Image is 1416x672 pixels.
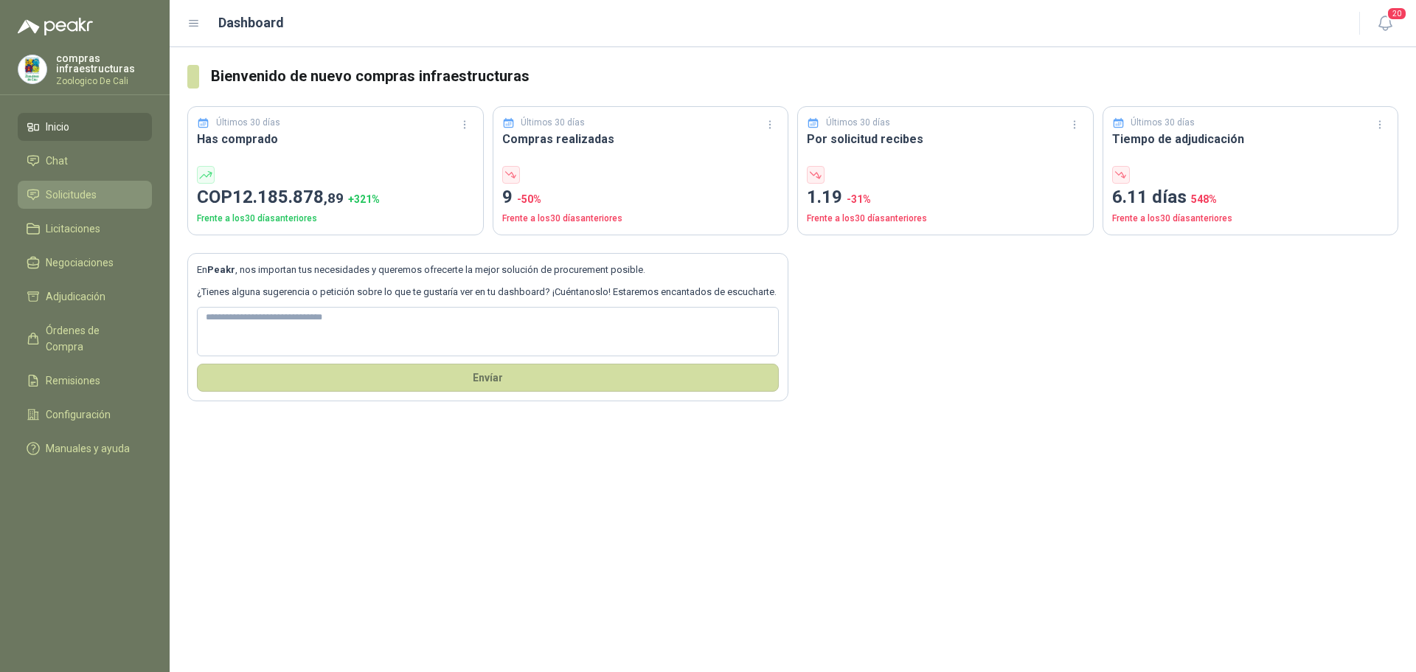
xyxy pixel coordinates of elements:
[218,13,284,33] h1: Dashboard
[1131,116,1195,130] p: Últimos 30 días
[502,184,780,212] p: 9
[46,221,100,237] span: Licitaciones
[18,316,152,361] a: Órdenes de Compra
[18,113,152,141] a: Inicio
[46,406,111,423] span: Configuración
[807,130,1084,148] h3: Por solicitud recibes
[197,285,779,299] p: ¿Tienes alguna sugerencia o petición sobre lo que te gustaría ver en tu dashboard? ¡Cuéntanoslo! ...
[517,193,541,205] span: -50 %
[18,18,93,35] img: Logo peakr
[46,373,100,389] span: Remisiones
[502,130,780,148] h3: Compras realizadas
[46,288,105,305] span: Adjudicación
[847,193,871,205] span: -31 %
[18,55,46,83] img: Company Logo
[207,264,235,275] b: Peakr
[502,212,780,226] p: Frente a los 30 días anteriores
[197,364,779,392] button: Envíar
[46,153,68,169] span: Chat
[18,283,152,311] a: Adjudicación
[56,53,152,74] p: compras infraestructuras
[1112,212,1389,226] p: Frente a los 30 días anteriores
[324,190,344,207] span: ,89
[18,147,152,175] a: Chat
[46,440,130,457] span: Manuales y ayuda
[197,130,474,148] h3: Has comprado
[197,263,779,277] p: En , nos importan tus necesidades y queremos ofrecerte la mejor solución de procurement posible.
[18,215,152,243] a: Licitaciones
[521,116,585,130] p: Últimos 30 días
[18,401,152,429] a: Configuración
[18,181,152,209] a: Solicitudes
[807,184,1084,212] p: 1.19
[197,184,474,212] p: COP
[56,77,152,86] p: Zoologico De Cali
[1112,184,1389,212] p: 6.11 días
[18,249,152,277] a: Negociaciones
[18,434,152,463] a: Manuales y ayuda
[1372,10,1398,37] button: 20
[18,367,152,395] a: Remisiones
[1112,130,1389,148] h3: Tiempo de adjudicación
[826,116,890,130] p: Últimos 30 días
[46,322,138,355] span: Órdenes de Compra
[1386,7,1407,21] span: 20
[1191,193,1217,205] span: 548 %
[46,119,69,135] span: Inicio
[46,254,114,271] span: Negociaciones
[211,65,1398,88] h3: Bienvenido de nuevo compras infraestructuras
[46,187,97,203] span: Solicitudes
[807,212,1084,226] p: Frente a los 30 días anteriores
[348,193,380,205] span: + 321 %
[232,187,344,207] span: 12.185.878
[197,212,474,226] p: Frente a los 30 días anteriores
[216,116,280,130] p: Últimos 30 días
